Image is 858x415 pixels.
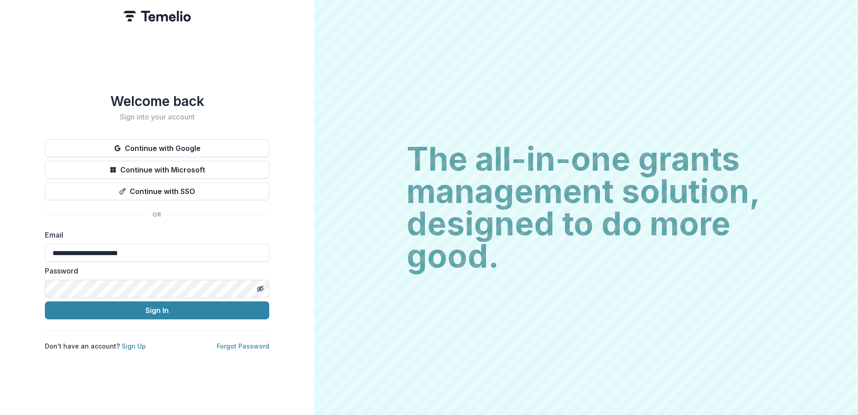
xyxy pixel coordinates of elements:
button: Continue with SSO [45,182,269,200]
label: Email [45,230,264,240]
label: Password [45,265,264,276]
h2: Sign into your account [45,113,269,121]
button: Continue with Microsoft [45,161,269,179]
p: Don't have an account? [45,341,146,351]
button: Sign In [45,301,269,319]
a: Forgot Password [217,342,269,350]
img: Temelio [123,11,191,22]
h1: Welcome back [45,93,269,109]
button: Toggle password visibility [253,282,267,296]
button: Continue with Google [45,139,269,157]
a: Sign Up [122,342,146,350]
